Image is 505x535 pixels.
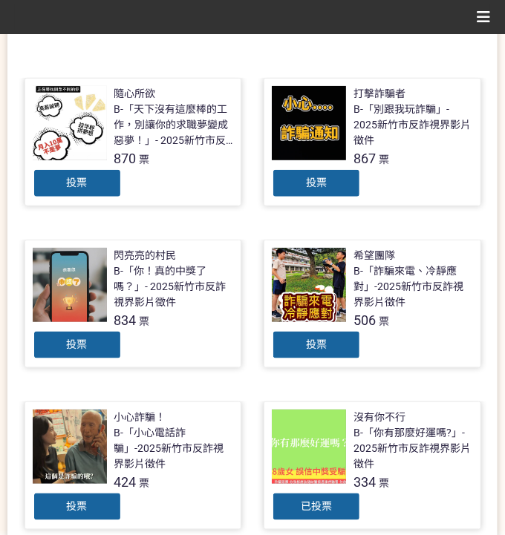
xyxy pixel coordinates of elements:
[353,102,473,148] div: B-「別跟我玩詐騙」- 2025新竹市反詐視界影片徵件
[264,78,481,206] a: 打擊詐騙者B-「別跟我玩詐騙」- 2025新竹市反詐視界影片徵件867票投票
[114,86,156,102] div: 隨心所欲
[353,474,376,490] span: 334
[353,86,405,102] div: 打擊詐騙者
[67,338,88,350] span: 投票
[114,151,137,166] span: 870
[379,315,389,327] span: 票
[67,500,88,512] span: 投票
[25,78,242,206] a: 隨心所欲B-「天下沒有這麼棒的工作，別讓你的求職夢變成惡夢！」- 2025新竹市反詐視界影片徵件870票投票
[353,410,405,425] div: 沒有你不行
[114,263,234,310] div: B-「你！真的中獎了嗎？」- 2025新竹市反詐視界影片徵件
[114,425,234,472] div: B-「小心電話詐騙」-2025新竹市反詐視界影片徵件
[353,248,395,263] div: 希望團隊
[114,312,137,328] span: 834
[353,263,473,310] div: B-「詐騙來電、冷靜應對」-2025新竹市反詐視界影片徵件
[140,315,150,327] span: 票
[353,312,376,328] span: 506
[353,151,376,166] span: 867
[379,477,389,489] span: 票
[114,102,234,148] div: B-「天下沒有這麼棒的工作，別讓你的求職夢變成惡夢！」- 2025新竹市反詐視界影片徵件
[379,154,389,165] span: 票
[306,338,327,350] span: 投票
[301,500,332,512] span: 已投票
[25,240,242,368] a: 閃亮亮的村民B-「你！真的中獎了嗎？」- 2025新竹市反詐視界影片徵件834票投票
[140,477,150,489] span: 票
[25,401,242,530] a: 小心詐騙！B-「小心電話詐騙」-2025新竹市反詐視界影片徵件424票投票
[140,154,150,165] span: 票
[114,474,137,490] span: 424
[114,248,177,263] div: 閃亮亮的村民
[264,240,481,368] a: 希望團隊B-「詐騙來電、冷靜應對」-2025新竹市反詐視界影片徵件506票投票
[67,177,88,188] span: 投票
[114,410,166,425] div: 小心詐騙！
[264,401,481,530] a: 沒有你不行B-「你有那麼好運嗎?」- 2025新竹市反詐視界影片徵件334票已投票
[353,425,473,472] div: B-「你有那麼好運嗎?」- 2025新竹市反詐視界影片徵件
[306,177,327,188] span: 投票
